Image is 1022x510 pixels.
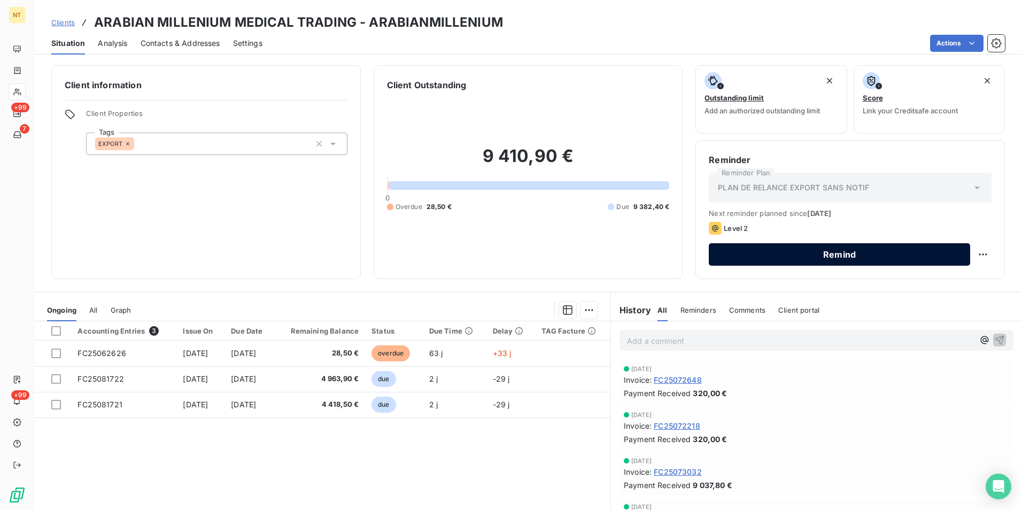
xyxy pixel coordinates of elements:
[94,13,503,32] h3: ARABIAN MILLENIUM MEDICAL TRADING - ARABIANMILLENIUM
[624,480,691,491] span: Payment Received
[709,153,992,166] h6: Reminder
[778,306,819,314] span: Client portal
[863,106,958,115] span: Link your Creditsafe account
[863,94,883,102] span: Score
[695,65,847,134] button: Outstanding limitAdd an authorized outstanding limit
[11,390,29,400] span: +99
[78,400,122,409] span: FC25081721
[387,145,670,177] h2: 9 410,90 €
[709,209,992,218] span: Next reminder planned since
[9,6,26,24] div: NT
[89,306,97,314] span: All
[541,327,604,335] div: TAG Facture
[231,349,256,358] span: [DATE]
[718,182,869,193] span: PLAN DE RELANCE EXPORT SANS NOTIF
[183,374,208,383] span: [DATE]
[930,35,984,52] button: Actions
[986,474,1011,499] div: Open Intercom Messenger
[429,374,438,383] span: 2 j
[98,38,127,49] span: Analysis
[704,94,764,102] span: Outstanding limit
[281,327,359,335] div: Remaining Balance
[807,209,831,218] span: [DATE]
[51,18,75,27] span: Clients
[9,126,25,143] a: 7
[624,434,691,445] span: Payment Received
[493,374,510,383] span: -29 j
[385,194,390,202] span: 0
[281,348,359,359] span: 28,50 €
[11,103,29,112] span: +99
[78,374,124,383] span: FC25081722
[611,304,651,316] h6: History
[654,466,702,477] span: FC25073032
[709,243,970,266] button: Remind
[854,65,1005,134] button: ScoreLink your Creditsafe account
[616,202,629,212] span: Due
[493,349,512,358] span: +33 j
[183,349,208,358] span: [DATE]
[387,79,467,91] h6: Client Outstanding
[51,38,85,49] span: Situation
[98,141,122,147] span: EXPORT
[654,374,702,385] span: FC25072648
[429,349,443,358] span: 63 j
[624,420,652,431] span: Invoice :
[78,349,126,358] span: FC25062626
[631,366,652,372] span: [DATE]
[493,400,510,409] span: -29 j
[9,105,25,122] a: +99
[47,306,76,314] span: Ongoing
[631,412,652,418] span: [DATE]
[231,327,268,335] div: Due Date
[624,374,652,385] span: Invoice :
[134,139,143,149] input: Add a tag
[624,388,691,399] span: Payment Received
[149,326,159,336] span: 3
[86,109,347,124] span: Client Properties
[371,345,410,361] span: overdue
[724,224,748,233] span: Level 2
[371,327,416,335] div: Status
[231,374,256,383] span: [DATE]
[631,458,652,464] span: [DATE]
[427,202,452,212] span: 28,50 €
[183,400,208,409] span: [DATE]
[680,306,716,314] span: Reminders
[493,327,529,335] div: Delay
[693,434,727,445] span: 320,00 €
[281,399,359,410] span: 4 418,50 €
[9,486,26,504] img: Logo LeanPay
[693,480,732,491] span: 9 037,80 €
[657,306,667,314] span: All
[20,124,29,134] span: 7
[233,38,262,49] span: Settings
[183,327,218,335] div: Issue On
[51,17,75,28] a: Clients
[704,106,820,115] span: Add an authorized outstanding limit
[65,79,347,91] h6: Client information
[624,466,652,477] span: Invoice :
[371,371,396,387] span: due
[141,38,220,49] span: Contacts & Addresses
[371,397,396,413] span: due
[396,202,422,212] span: Overdue
[111,306,131,314] span: Graph
[693,388,727,399] span: 320,00 €
[231,400,256,409] span: [DATE]
[633,202,670,212] span: 9 382,40 €
[78,326,170,336] div: Accounting Entries
[654,420,700,431] span: FC25072218
[281,374,359,384] span: 4 963,90 €
[729,306,765,314] span: Comments
[631,504,652,510] span: [DATE]
[429,327,480,335] div: Due Time
[429,400,438,409] span: 2 j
